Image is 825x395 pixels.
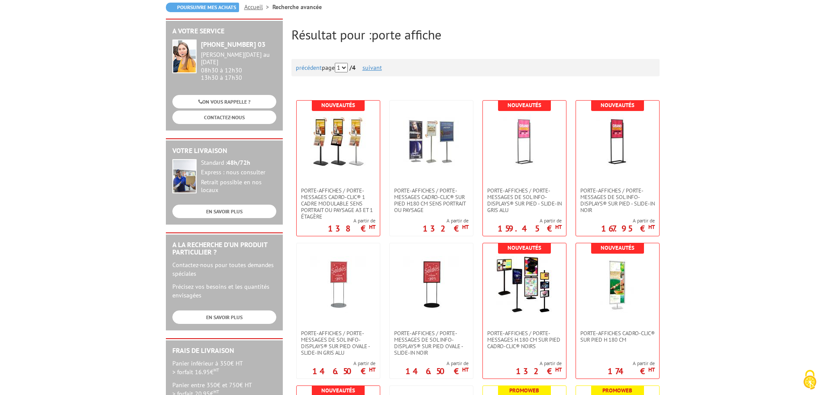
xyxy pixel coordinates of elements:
sup: HT [555,366,562,373]
span: Porte-affiches / Porte-messages de sol Info-Displays® sur pied - Slide-in Gris Alu [487,187,562,213]
div: Retrait possible en nos locaux [201,179,276,194]
a: suivant [362,64,382,72]
a: Porte-affiches Cadro-Clic® sur pied H 180 cm [576,330,659,343]
a: précédent [296,64,322,72]
strong: 48h/72h [227,159,250,166]
b: Nouveautés [508,101,541,109]
span: Porte-affiches / Porte-messages H.180 cm SUR PIED CADRO-CLIC® NOIRS [487,330,562,349]
span: A partir de [405,360,469,367]
span: A partir de [608,360,655,367]
span: > forfait 16.95€ [172,368,219,376]
b: Promoweb [509,387,539,394]
div: [PERSON_NAME][DATE] au [DATE] [201,51,276,66]
h2: Résultat pour : [291,27,660,42]
b: Nouveautés [601,244,634,251]
span: A partir de [498,217,562,224]
span: A partir de [423,217,469,224]
a: Porte-affiches / Porte-messages Cadro-Clic® 1 cadre modulable sens portrait ou paysage A3 et 1 ét... [297,187,380,220]
h2: Votre livraison [172,147,276,155]
div: Standard : [201,159,276,167]
b: Nouveautés [321,101,355,109]
img: widget-livraison.jpg [172,159,197,193]
div: 08h30 à 12h30 13h30 à 17h30 [201,51,276,81]
span: Porte-affiches / Porte-messages Cadro-Clic® 1 cadre modulable sens portrait ou paysage A3 et 1 ét... [301,187,375,220]
b: Promoweb [602,387,632,394]
p: 146.50 € [312,369,375,374]
div: Express : nous consulter [201,169,276,176]
a: Porte-affiches / Porte-messages de sol Info-Displays® sur pied ovale - Slide-in Noir [390,330,473,356]
p: 146.50 € [405,369,469,374]
h2: Frais de Livraison [172,347,276,355]
span: Porte-affiches / Porte-messages de sol Info-Displays® sur pied ovale - Slide-in Gris Alu [301,330,375,356]
div: page [296,59,655,76]
p: 138 € [328,226,375,231]
sup: HT [369,223,375,231]
sup: HT [214,367,219,373]
img: Porte-affiches / Porte-messages de sol Info-Displays® sur pied ovale - Slide-in Gris Alu [310,256,366,313]
b: Nouveautés [321,387,355,394]
p: 132 € [516,369,562,374]
span: 4 [352,64,356,72]
button: Cookies (fenêtre modale) [795,366,825,395]
img: Porte-affiches Cadro-Clic® sur pied H 180 cm [596,256,638,313]
sup: HT [555,223,562,231]
a: Porte-affiches / Porte-messages de sol Info-Displays® sur pied - Slide-in Noir [576,187,659,213]
p: Contactez-nous pour toutes demandes spéciales [172,261,276,278]
a: EN SAVOIR PLUS [172,310,276,324]
span: Porte-affiches Cadro-Clic® sur pied H 180 cm [580,330,655,343]
span: A partir de [312,360,375,367]
strong: [PHONE_NUMBER] 03 [201,40,265,49]
sup: HT [369,366,375,373]
p: 167.95 € [601,226,655,231]
a: EN SAVOIR PLUS [172,205,276,218]
a: Porte-affiches / Porte-messages Cadro-Clic® sur pied H180 cm sens portrait ou paysage [390,187,473,213]
a: Porte-affiches / Porte-messages de sol Info-Displays® sur pied ovale - Slide-in Gris Alu [297,330,380,356]
sup: HT [214,388,219,395]
a: Poursuivre mes achats [166,3,239,12]
strong: / [349,64,361,72]
b: Nouveautés [601,101,634,109]
sup: HT [648,223,655,231]
p: 159.45 € [498,226,562,231]
img: widget-service.jpg [172,39,197,73]
a: Accueil [244,3,272,11]
img: Porte-affiches / Porte-messages de sol Info-Displays® sur pied - Slide-in Noir [589,114,646,170]
span: A partir de [516,360,562,367]
img: Porte-affiches / Porte-messages H.180 cm SUR PIED CADRO-CLIC® NOIRS [496,256,553,313]
a: ON VOUS RAPPELLE ? [172,95,276,108]
img: Porte-affiches / Porte-messages de sol Info-Displays® sur pied ovale - Slide-in Noir [403,256,459,313]
sup: HT [462,366,469,373]
img: Porte-affiches / Porte-messages Cadro-Clic® sur pied H180 cm sens portrait ou paysage [403,114,459,170]
span: A partir de [328,217,375,224]
p: 132 € [423,226,469,231]
h2: A votre service [172,27,276,35]
li: Recherche avancée [272,3,322,11]
a: CONTACTEZ-NOUS [172,111,276,124]
a: Porte-affiches / Porte-messages H.180 cm SUR PIED CADRO-CLIC® NOIRS [483,330,566,349]
img: Porte-affiches / Porte-messages Cadro-Clic® 1 cadre modulable sens portrait ou paysage A3 et 1 ét... [310,114,366,170]
p: Précisez vos besoins et les quantités envisagées [172,282,276,300]
sup: HT [462,223,469,231]
p: Panier inférieur à 350€ HT [172,359,276,376]
sup: HT [648,366,655,373]
h2: A la recherche d'un produit particulier ? [172,241,276,256]
b: Nouveautés [508,244,541,251]
p: 174 € [608,369,655,374]
span: Porte-affiches / Porte-messages Cadro-Clic® sur pied H180 cm sens portrait ou paysage [394,187,469,213]
span: Porte-affiches / Porte-messages de sol Info-Displays® sur pied ovale - Slide-in Noir [394,330,469,356]
span: Porte-affiches / Porte-messages de sol Info-Displays® sur pied - Slide-in Noir [580,187,655,213]
span: porte affiche [372,26,441,43]
a: Porte-affiches / Porte-messages de sol Info-Displays® sur pied - Slide-in Gris Alu [483,187,566,213]
img: Porte-affiches / Porte-messages de sol Info-Displays® sur pied - Slide-in Gris Alu [496,114,553,170]
img: Cookies (fenêtre modale) [799,369,821,391]
span: A partir de [601,217,655,224]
